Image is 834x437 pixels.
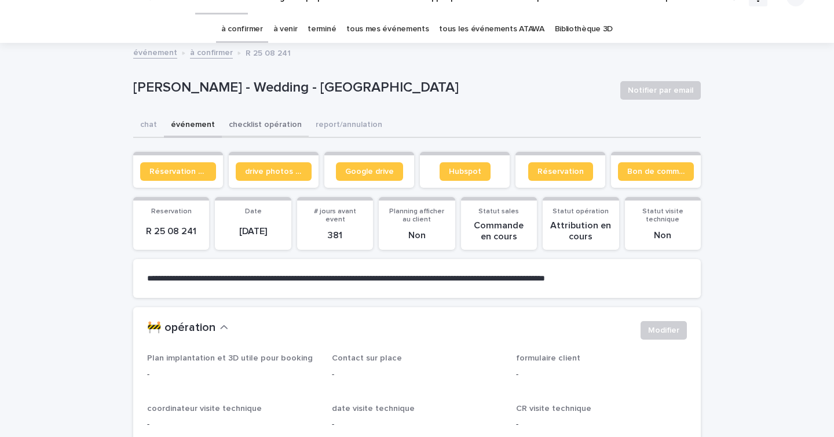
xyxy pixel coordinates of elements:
span: Réservation client [149,167,207,176]
a: Google drive [336,162,403,181]
button: événement [164,114,222,138]
a: Bibliothèque 3D [555,16,613,43]
span: formulaire client [516,354,580,362]
a: tous les événements ATAWA [439,16,544,43]
span: Plan implantation et 3D utile pour booking [147,354,313,362]
a: événement [133,45,177,59]
p: - [332,369,503,381]
span: Bon de commande [627,167,685,176]
p: - [147,369,318,381]
p: [DATE] [222,226,284,237]
a: Réservation [528,162,593,181]
button: checklist opération [222,114,309,138]
a: Bon de commande [618,162,694,181]
p: - [147,418,318,431]
p: Non [386,230,448,241]
p: - [516,369,687,381]
p: R 25 08 241 [140,226,202,237]
p: Non [632,230,694,241]
a: à venir [273,16,298,43]
h2: 🚧 opération [147,321,215,335]
button: report/annulation [309,114,389,138]
a: à confirmer [221,16,263,43]
span: Statut visite technique [642,208,683,223]
button: Notifier par email [620,81,701,100]
p: Commande en cours [468,220,530,242]
a: à confirmer [190,45,233,59]
span: CR visite technique [516,405,591,413]
span: # jours avant event [314,208,356,223]
span: Hubspot [449,167,481,176]
p: [PERSON_NAME] - Wedding - [GEOGRAPHIC_DATA] [133,79,611,96]
span: Réservation [537,167,584,176]
span: Contact sur place [332,354,402,362]
span: Date [245,208,262,215]
a: terminé [308,16,336,43]
p: - [332,418,503,431]
span: date visite technique [332,405,415,413]
p: 381 [304,230,366,241]
a: Réservation client [140,162,216,181]
span: Modifier [648,325,679,336]
span: Statut opération [553,208,609,215]
a: Hubspot [440,162,491,181]
button: chat [133,114,164,138]
span: drive photos coordinateur [245,167,302,176]
button: Modifier [641,321,687,340]
p: - [516,418,687,431]
span: Planning afficher au client [389,208,444,223]
p: Attribution en cours [550,220,612,242]
span: Notifier par email [628,85,693,96]
span: Statut sales [478,208,519,215]
span: coordinateur visite technique [147,405,262,413]
a: drive photos coordinateur [236,162,312,181]
a: tous mes événements [346,16,429,43]
span: Google drive [345,167,394,176]
button: 🚧 opération [147,321,228,335]
span: Reservation [151,208,192,215]
p: R 25 08 241 [246,46,291,59]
